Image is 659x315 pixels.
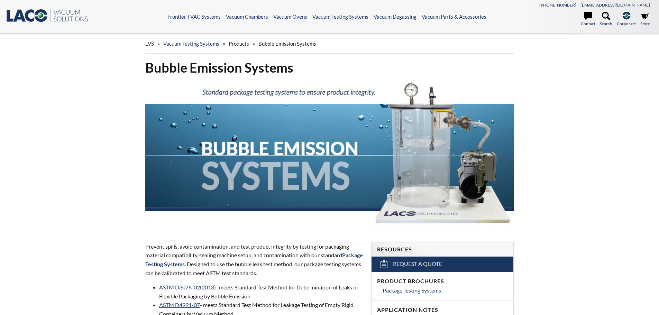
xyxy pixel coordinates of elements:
a: Vacuum Parts & Accessories [422,13,486,20]
h4: Application Notes [377,306,508,314]
h1: Bubble Emission Systems [145,59,514,76]
h4: Product Brochures [377,278,508,285]
a: Request a Quote [372,257,513,272]
li: - meets Standard Test Method for Determination of Leaks in Flexible Packaging by Bubble Emission [159,283,363,300]
div: » » » [145,34,514,54]
h4: Resources [377,246,508,253]
p: Prevent spills, avoid contamination, and test product integrity by testing for packaging material... [145,242,363,277]
a: [EMAIL_ADDRESS][DOMAIN_NAME] [580,2,650,8]
span: LVS [145,40,154,47]
strong: Package Testing Systems [145,252,363,267]
a: [PHONE_NUMBER] [539,2,576,8]
a: Contact [581,12,595,27]
a: Store [640,12,650,27]
a: Vacuum Testing Systems [163,40,219,47]
span: Request a Quote [393,260,442,268]
span: Bubble Emission Systems [258,40,316,47]
a: Vacuum Degassing [374,13,417,20]
span: Corporate [617,20,636,27]
a: Package Testing Systems [383,286,508,295]
a: Vacuum Ovens [273,13,307,20]
a: Vacuum Testing Systems [312,13,368,20]
img: Bubble Emission Systems header [145,82,514,229]
span: Package Testing Systems [383,287,441,294]
a: Search [600,12,612,27]
a: Frontier TVAC Systems [167,13,221,20]
span: Products [229,40,249,47]
a: ASTM D3078-02(2013) [159,284,216,290]
a: ASTM D4991-07 [159,302,200,308]
a: Vacuum Chambers [226,13,268,20]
